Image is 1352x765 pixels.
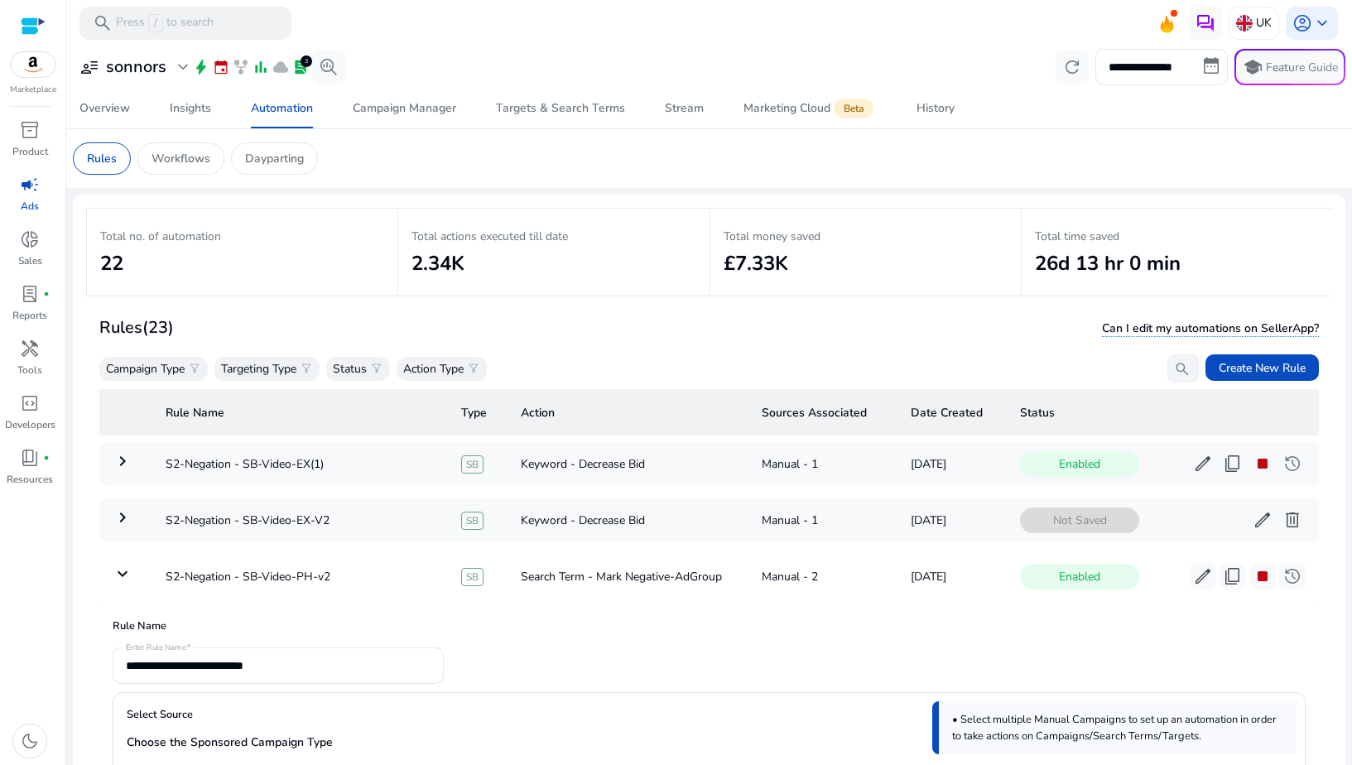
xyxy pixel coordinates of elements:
[152,442,448,485] td: S2-Negation - SB-Video-EX(1)
[20,120,40,140] span: inventory_2
[917,103,955,114] div: History
[152,498,448,541] td: S2-Negation - SB-Video-EX-V2
[87,150,117,167] p: Rules
[20,339,40,358] span: handyman
[1253,454,1273,474] span: stop
[1253,510,1273,530] span: edit
[665,103,704,114] div: Stream
[79,57,99,77] span: user_attributes
[508,555,749,598] td: Search Term - Mark Negative-AdGroup
[897,498,1007,541] td: [DATE]
[353,103,456,114] div: Campaign Manager
[5,417,55,432] p: Developers
[233,59,249,75] span: family_history
[1220,563,1246,589] button: content_copy
[113,564,132,584] mat-icon: keyboard_arrow_down
[301,55,312,67] div: 3
[762,455,883,473] div: Manual - 1
[1282,566,1302,586] span: history
[20,229,40,249] span: donut_small
[152,555,448,598] td: S2-Negation - SB-Video-PH-v2
[496,103,625,114] div: Targets & Search Terms
[1279,450,1306,477] button: history
[897,389,1007,435] th: Date Created
[834,99,873,118] span: Beta
[1279,563,1306,589] button: history
[93,13,113,33] span: search
[11,52,55,77] img: amazon.svg
[1102,320,1319,337] span: Can I edit my automations on SellerApp?
[312,51,345,84] button: search_insights
[461,512,484,530] span: SB
[1223,566,1243,586] span: content_copy
[461,455,484,474] span: SB
[292,59,309,75] span: lab_profile
[1020,451,1139,477] span: Enabled
[1190,450,1216,477] button: edit
[43,291,50,297] span: fiber_manual_record
[333,360,367,378] p: Status
[99,318,174,338] h3: Rules (23)
[1193,566,1213,586] span: edit
[467,362,480,375] span: filter_alt
[762,568,883,585] div: Manual - 2
[743,102,877,115] div: Marketing Cloud
[245,150,304,167] p: Dayparting
[17,363,42,378] p: Tools
[724,228,1008,245] p: Total money saved
[461,568,484,586] span: SB
[152,389,448,435] th: Rule Name
[1020,564,1139,589] span: Enabled
[127,736,1292,750] h5: Choose the Sponsored Campaign Type
[1234,49,1345,85] button: schoolFeature Guide
[173,57,193,77] span: expand_more
[1253,566,1273,586] span: stop
[411,228,695,245] p: Total actions executed till date
[1020,508,1139,533] span: Not Saved
[1249,450,1276,477] button: stop
[1035,252,1319,276] h2: 26d 13 hr 0 min
[897,442,1007,485] td: [DATE]
[300,362,313,375] span: filter_alt
[106,57,166,77] h3: sonnors
[508,498,749,541] td: Keyword - Decrease Bid
[1279,507,1306,533] button: delete
[152,150,210,167] p: Workflows
[1282,510,1302,530] span: delete
[724,252,1008,276] h2: £7.33K
[253,59,269,75] span: bar_chart
[1174,361,1191,378] span: search
[1007,389,1319,435] th: Status
[127,706,1292,736] h4: Select Source
[188,362,201,375] span: filter_alt
[100,228,384,245] p: Total no. of automation
[193,59,209,75] span: bolt
[508,389,749,435] th: Action
[319,57,339,77] span: search_insights
[897,555,1007,598] td: [DATE]
[1056,51,1089,84] button: refresh
[213,59,229,75] span: event
[7,472,53,487] p: Resources
[1190,563,1216,589] button: edit
[20,284,40,304] span: lab_profile
[20,448,40,468] span: book_4
[100,252,384,276] h2: 22
[762,512,883,529] div: Manual - 1
[508,442,749,485] td: Keyword - Decrease Bid
[1249,507,1276,533] button: edit
[748,389,897,435] th: Sources Associated
[1312,13,1332,33] span: keyboard_arrow_down
[106,360,185,378] p: Campaign Type
[403,360,464,378] p: Action Type
[1193,454,1213,474] span: edit
[12,144,48,159] p: Product
[251,103,313,114] div: Automation
[116,14,214,32] p: Press to search
[113,451,132,471] mat-icon: keyboard_arrow_right
[126,642,186,654] mat-label: Enter Rule Name
[1236,15,1253,31] img: uk.svg
[1292,13,1312,33] span: account_circle
[1062,57,1082,77] span: refresh
[43,455,50,461] span: fiber_manual_record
